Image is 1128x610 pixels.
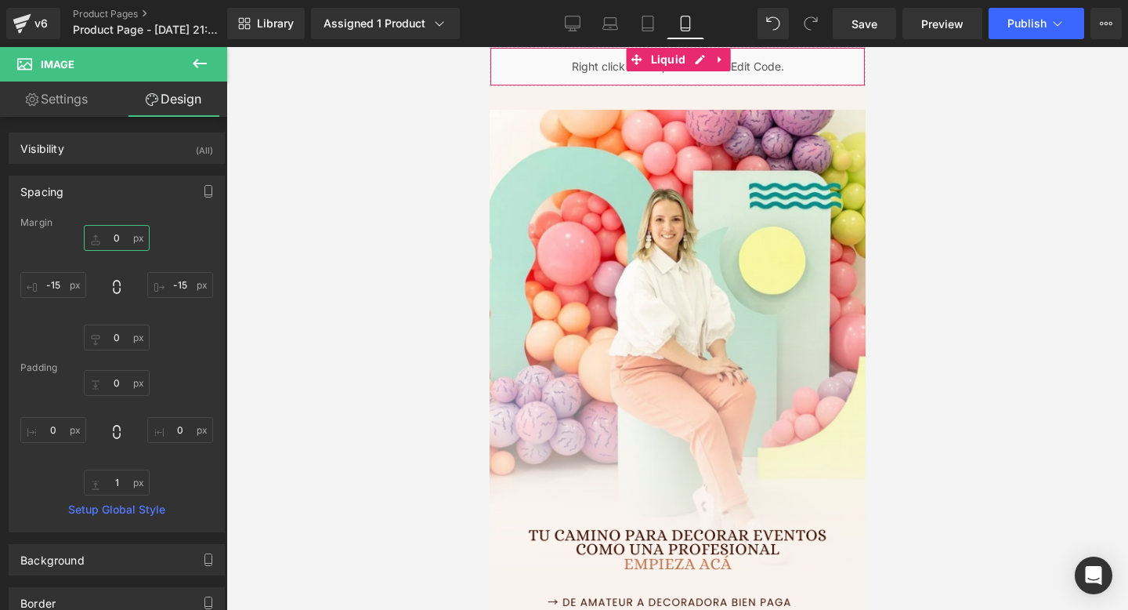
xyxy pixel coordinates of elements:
[220,1,240,24] a: Expand / Collapse
[257,16,294,31] span: Library
[629,8,667,39] a: Tablet
[20,545,85,567] div: Background
[73,8,253,20] a: Product Pages
[31,13,51,34] div: v6
[667,8,704,39] a: Mobile
[591,8,629,39] a: Laptop
[20,217,213,228] div: Margin
[227,8,305,39] a: New Library
[554,8,591,39] a: Desktop
[989,8,1084,39] button: Publish
[84,225,150,251] input: 0
[20,133,64,155] div: Visibility
[1090,8,1122,39] button: More
[20,362,213,373] div: Padding
[157,1,201,24] span: Liquid
[795,8,826,39] button: Redo
[902,8,982,39] a: Preview
[117,82,230,117] a: Design
[851,16,877,32] span: Save
[20,272,86,298] input: 0
[1007,17,1047,30] span: Publish
[147,417,213,443] input: 0
[196,133,213,159] div: (All)
[921,16,963,32] span: Preview
[20,503,213,516] a: Setup Global Style
[73,24,223,36] span: Product Page - [DATE] 21:55:28
[757,8,789,39] button: Undo
[20,176,63,198] div: Spacing
[6,8,60,39] a: v6
[41,58,74,71] span: Image
[20,417,86,443] input: 0
[20,588,56,610] div: Border
[84,325,150,350] input: 0
[84,470,150,496] input: 0
[84,370,150,396] input: 0
[147,272,213,298] input: 0
[1075,557,1112,594] div: Open Intercom Messenger
[324,16,447,31] div: Assigned 1 Product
